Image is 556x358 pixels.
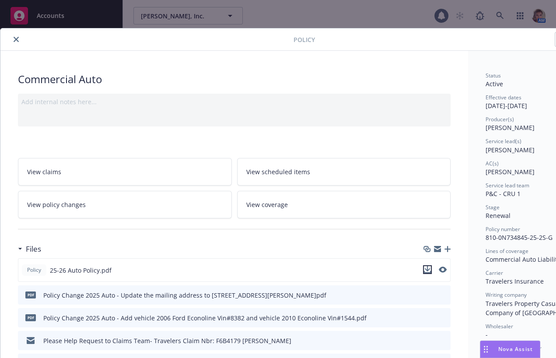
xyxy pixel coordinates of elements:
span: Status [486,72,501,79]
button: preview file [439,291,447,300]
span: Writing company [486,291,527,298]
span: Lines of coverage [486,247,528,255]
span: Producer(s) [486,116,514,123]
span: [PERSON_NAME] [486,146,535,154]
span: pdf [25,291,36,298]
span: View policy changes [27,200,86,209]
span: Policy [294,35,315,44]
span: Policy number [486,225,520,233]
span: Service lead(s) [486,137,521,145]
button: preview file [439,267,447,273]
span: Nova Assist [498,345,533,353]
span: Policy [25,266,43,274]
button: preview file [439,336,447,345]
span: View claims [27,167,61,176]
button: download file [423,265,432,275]
button: preview file [439,313,447,323]
h3: Files [26,243,41,255]
button: download file [425,313,432,323]
span: Active [486,80,503,88]
div: Add internal notes here... [21,97,447,106]
button: download file [425,291,432,300]
span: [PERSON_NAME] [486,168,535,176]
button: download file [423,265,432,274]
a: View coverage [237,191,451,218]
span: Renewal [486,211,511,220]
span: 810-0N734845-25-2S-G [486,233,553,242]
div: Commercial Auto [18,72,451,87]
span: Travelers Insurance [486,277,544,285]
span: pdf [25,314,36,321]
span: AC(s) [486,160,499,167]
button: close [11,34,21,45]
span: - [486,330,488,339]
a: View claims [18,158,232,186]
div: Policy Change 2025 Auto - Update the mailing address to [STREET_ADDRESS][PERSON_NAME]pdf [43,291,326,300]
div: Drag to move [480,341,491,358]
span: View scheduled items [246,167,310,176]
button: preview file [439,265,447,275]
a: View policy changes [18,191,232,218]
button: Nova Assist [480,340,540,358]
span: View coverage [246,200,288,209]
span: Carrier [486,269,503,277]
span: P&C - CRU 1 [486,190,521,198]
span: Stage [486,204,500,211]
span: Wholesaler [486,323,513,330]
span: Service lead team [486,182,529,189]
span: Effective dates [486,94,521,101]
div: Policy Change 2025 Auto - Add vehicle 2006 Ford Econoline Vin#8382 and vehicle 2010 Econoline Vin... [43,313,367,323]
span: [PERSON_NAME] [486,123,535,132]
a: View scheduled items [237,158,451,186]
div: Please Help Request to Claims Team- Travelers Claim Nbr: F6B4179 [PERSON_NAME] [43,336,291,345]
button: download file [425,336,432,345]
div: Files [18,243,41,255]
span: 25-26 Auto Policy.pdf [50,266,112,275]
